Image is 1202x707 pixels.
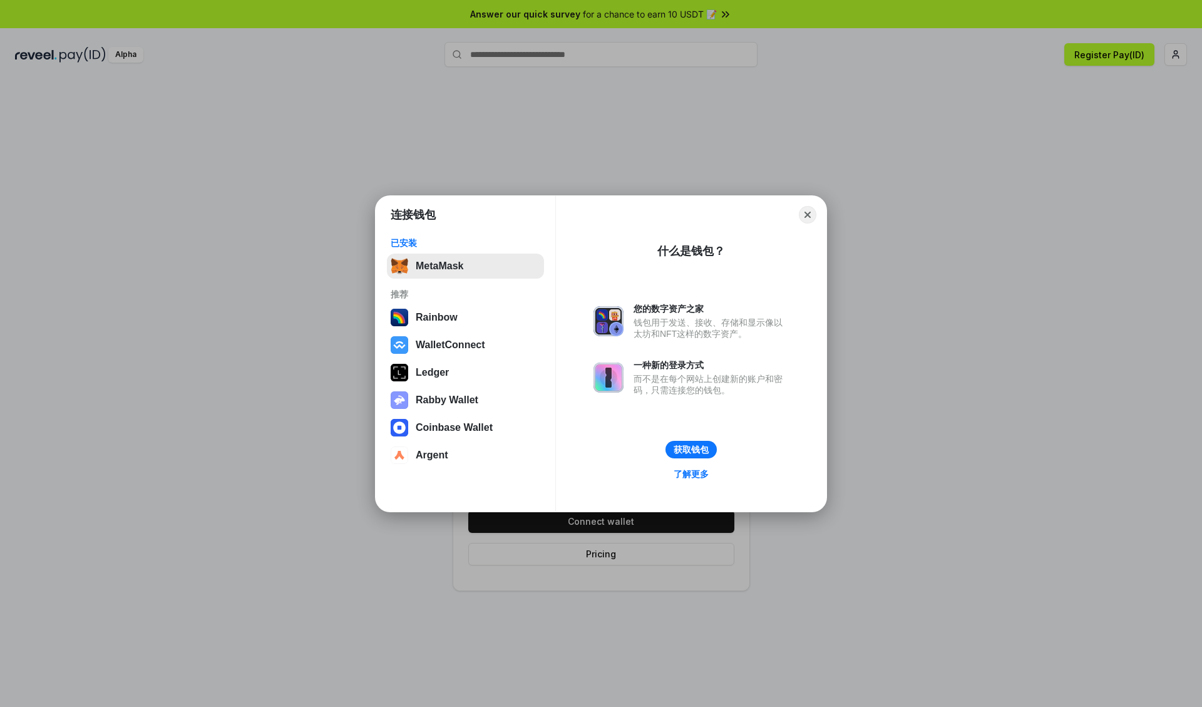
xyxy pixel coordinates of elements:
[391,364,408,381] img: svg+xml,%3Csvg%20xmlns%3D%22http%3A%2F%2Fwww.w3.org%2F2000%2Fsvg%22%20width%3D%2228%22%20height%3...
[416,339,485,351] div: WalletConnect
[416,450,448,461] div: Argent
[387,443,544,468] button: Argent
[634,317,789,339] div: 钱包用于发送、接收、存储和显示像以太坊和NFT这样的数字资产。
[416,422,493,433] div: Coinbase Wallet
[634,359,789,371] div: 一种新的登录方式
[416,367,449,378] div: Ledger
[387,254,544,279] button: MetaMask
[391,419,408,436] img: svg+xml,%3Csvg%20width%3D%2228%22%20height%3D%2228%22%20viewBox%3D%220%200%2028%2028%22%20fill%3D...
[391,237,540,249] div: 已安装
[387,415,544,440] button: Coinbase Wallet
[593,363,624,393] img: svg+xml,%3Csvg%20xmlns%3D%22http%3A%2F%2Fwww.w3.org%2F2000%2Fsvg%22%20fill%3D%22none%22%20viewBox...
[391,446,408,464] img: svg+xml,%3Csvg%20width%3D%2228%22%20height%3D%2228%22%20viewBox%3D%220%200%2028%2028%22%20fill%3D...
[665,441,717,458] button: 获取钱包
[674,468,709,480] div: 了解更多
[666,466,716,482] a: 了解更多
[391,336,408,354] img: svg+xml,%3Csvg%20width%3D%2228%22%20height%3D%2228%22%20viewBox%3D%220%200%2028%2028%22%20fill%3D...
[391,289,540,300] div: 推荐
[416,395,478,406] div: Rabby Wallet
[416,312,458,323] div: Rainbow
[416,261,463,272] div: MetaMask
[593,306,624,336] img: svg+xml,%3Csvg%20xmlns%3D%22http%3A%2F%2Fwww.w3.org%2F2000%2Fsvg%22%20fill%3D%22none%22%20viewBox...
[391,207,436,222] h1: 连接钱包
[387,333,544,358] button: WalletConnect
[634,373,789,396] div: 而不是在每个网站上创建新的账户和密码，只需连接您的钱包。
[799,206,816,224] button: Close
[387,305,544,330] button: Rainbow
[391,257,408,275] img: svg+xml,%3Csvg%20fill%3D%22none%22%20height%3D%2233%22%20viewBox%3D%220%200%2035%2033%22%20width%...
[391,309,408,326] img: svg+xml,%3Csvg%20width%3D%22120%22%20height%3D%22120%22%20viewBox%3D%220%200%20120%20120%22%20fil...
[387,388,544,413] button: Rabby Wallet
[657,244,725,259] div: 什么是钱包？
[634,303,789,314] div: 您的数字资产之家
[674,444,709,455] div: 获取钱包
[391,391,408,409] img: svg+xml,%3Csvg%20xmlns%3D%22http%3A%2F%2Fwww.w3.org%2F2000%2Fsvg%22%20fill%3D%22none%22%20viewBox...
[387,360,544,385] button: Ledger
